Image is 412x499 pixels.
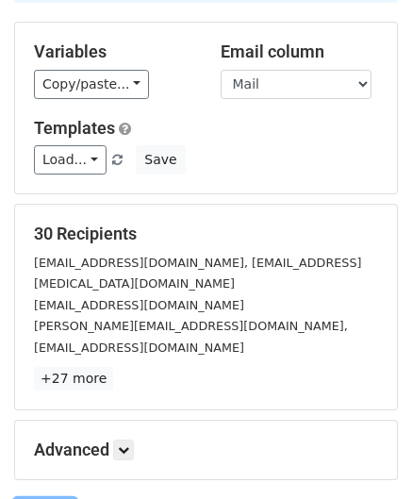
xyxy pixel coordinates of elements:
[34,42,192,62] h5: Variables
[34,440,378,460] h5: Advanced
[34,298,244,312] small: [EMAIL_ADDRESS][DOMAIN_NAME]
[136,145,185,175] button: Save
[34,319,348,355] small: [PERSON_NAME][EMAIL_ADDRESS][DOMAIN_NAME], [EMAIL_ADDRESS][DOMAIN_NAME]
[34,367,113,391] a: +27 more
[34,256,361,291] small: [EMAIL_ADDRESS][DOMAIN_NAME], [EMAIL_ADDRESS][MEDICAL_DATA][DOMAIN_NAME]
[34,70,149,99] a: Copy/paste...
[34,145,107,175] a: Load...
[34,118,115,138] a: Templates
[34,224,378,244] h5: 30 Recipients
[318,408,412,499] iframe: Chat Widget
[221,42,379,62] h5: Email column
